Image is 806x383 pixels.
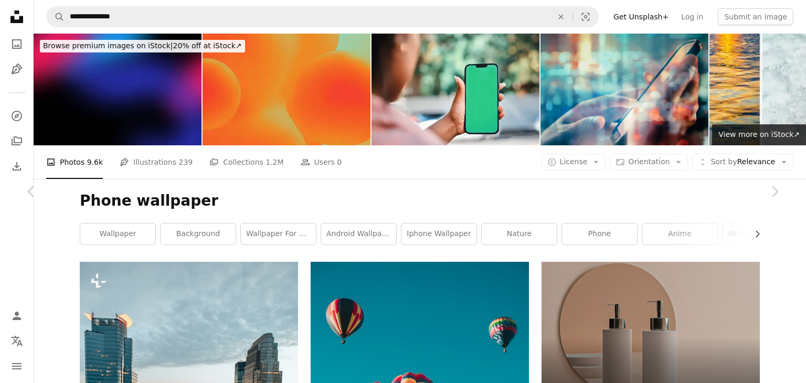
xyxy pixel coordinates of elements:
a: android wallpaper [321,224,396,244]
button: Visual search [573,7,598,27]
a: Collections 1.2M [209,145,283,179]
button: Menu [6,356,27,377]
a: 4k mobile wallpaper [723,224,798,244]
a: iphone wallpaper [401,224,476,244]
a: Get Unsplash+ [607,8,675,25]
button: Submit an image [718,8,793,25]
span: View more on iStock ↗ [718,130,800,139]
a: background [161,224,236,244]
button: Sort byRelevance [692,154,793,171]
a: phone [562,224,637,244]
img: Abstract blurry background [34,34,201,145]
a: anime [642,224,717,244]
a: Log in / Sign up [6,305,27,326]
a: Photos [6,34,27,55]
form: Find visuals sitewide [46,6,599,27]
img: Using cell phone [540,34,708,145]
button: Orientation [610,154,688,171]
a: wallpaper [80,224,155,244]
h1: Phone wallpaper [80,191,760,210]
span: 1.2M [266,156,283,168]
span: Orientation [628,157,670,166]
a: Users 0 [301,145,342,179]
a: View more on iStock↗ [712,124,806,145]
span: Sort by [710,157,737,166]
button: License [542,154,606,171]
span: Relevance [710,157,775,167]
a: Collections [6,131,27,152]
a: Illustrations 239 [120,145,193,179]
a: wallpaper for mobile [241,224,316,244]
button: Language [6,331,27,352]
a: Explore [6,105,27,126]
a: Illustrations [6,59,27,80]
a: Log in [675,8,709,25]
a: Browse premium images on iStock|20% off at iStock↗ [34,34,251,59]
a: nature [482,224,557,244]
span: License [560,157,588,166]
span: 239 [179,156,193,168]
button: Clear [549,7,572,27]
button: Search Unsplash [47,7,65,27]
span: Browse premium images on iStock | [43,41,173,50]
a: Next [743,141,806,242]
img: abstract gradient fluid shape background.mobile screen UI design 3d illustration [203,34,370,145]
img: Black Business Woman Using Smartphone in City with Blurred Urban Background [372,34,539,145]
div: 20% off at iStock ↗ [40,40,245,52]
span: 0 [337,156,342,168]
